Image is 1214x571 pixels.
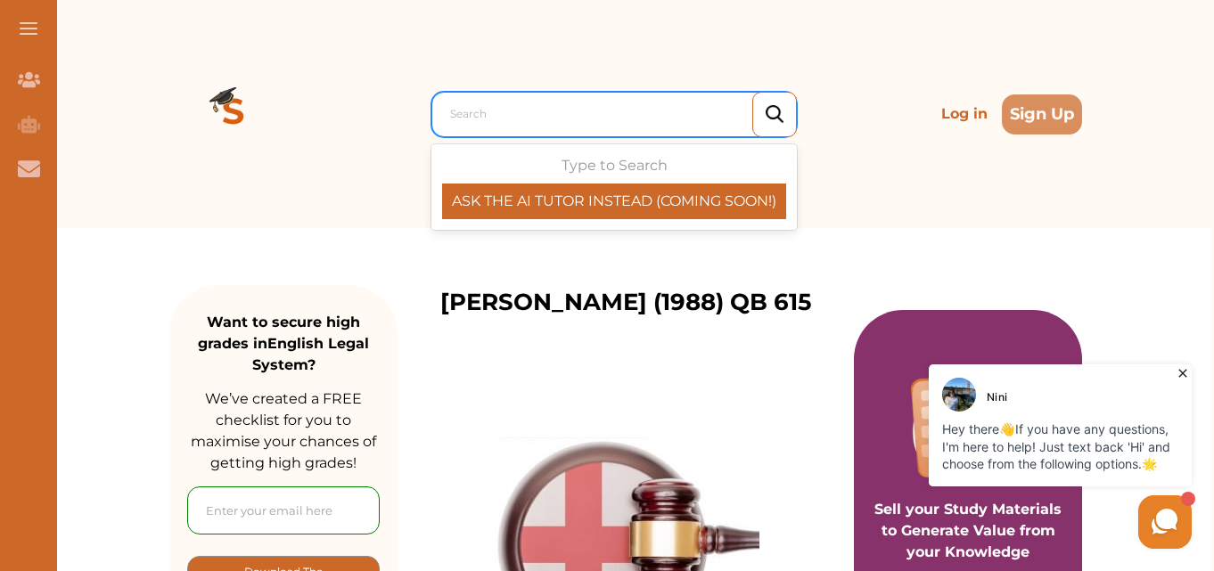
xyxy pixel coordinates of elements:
img: search_icon [766,105,783,124]
iframe: HelpCrunch [786,360,1196,553]
p: [PERSON_NAME] (1988) QB 615 [440,285,811,320]
div: Type to Search [442,155,786,219]
img: Logo [169,50,298,178]
span: We’ve created a FREE checklist for you to maximise your chances of getting high grades! [191,390,376,471]
p: Log in [934,96,995,132]
button: Sign Up [1002,94,1082,135]
p: ASK THE AI TUTOR INSTEAD (COMING SOON!) [442,191,786,212]
strong: Want to secure high grades in English Legal System ? [198,314,369,373]
input: Enter your email here [187,486,380,534]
